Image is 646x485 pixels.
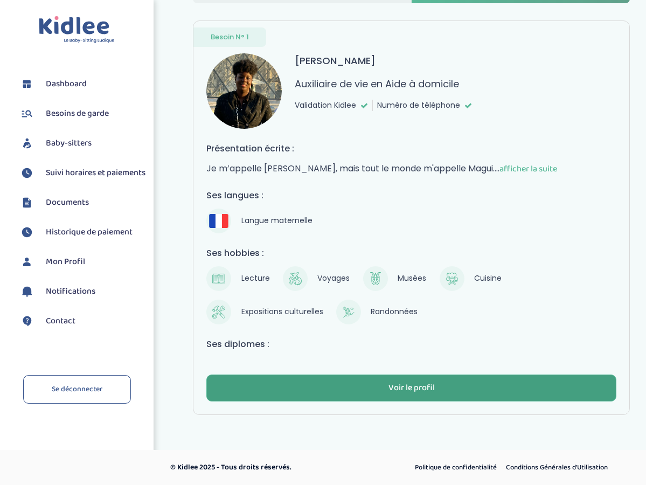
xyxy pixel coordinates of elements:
[19,224,35,240] img: suivihoraire.svg
[46,315,75,328] span: Contact
[19,195,145,211] a: Documents
[411,461,501,475] a: Politique de confidentialité
[46,78,87,91] span: Dashboard
[206,53,282,129] img: avatar
[313,271,355,286] span: Voyages
[206,375,616,401] button: Voir le profil
[366,304,422,320] span: Randonnées
[19,254,145,270] a: Mon Profil
[206,337,616,351] h4: Ses diplomes :
[206,189,616,202] h4: Ses langues :
[19,106,35,122] img: besoin.svg
[377,100,460,111] span: Numéro de téléphone
[46,107,109,120] span: Besoins de garde
[237,213,317,228] span: Langue maternelle
[19,76,35,92] img: dashboard.svg
[499,162,557,176] span: afficher la suite
[295,77,459,91] p: Auxiliaire de vie en Aide à domicile
[19,313,145,329] a: Contact
[470,271,506,286] span: Cuisine
[211,32,249,43] span: Besoin N° 1
[295,53,376,68] h3: [PERSON_NAME]
[46,137,92,150] span: Baby-sitters
[19,283,35,300] img: notification.svg
[206,162,616,176] p: Je m’appelle [PERSON_NAME], mais tout le monde m'appelle Magui....
[237,271,274,286] span: Lecture
[19,165,35,181] img: suivihoraire.svg
[19,195,35,211] img: documents.svg
[170,462,369,473] p: © Kidlee 2025 - Tous droits réservés.
[46,285,95,298] span: Notifications
[19,254,35,270] img: profil.svg
[295,100,356,111] span: Validation Kidlee
[46,167,145,179] span: Suivi horaires et paiements
[237,304,328,320] span: Expositions culturelles
[46,196,89,209] span: Documents
[19,135,35,151] img: babysitters.svg
[502,461,612,475] a: Conditions Générales d’Utilisation
[46,226,133,239] span: Historique de paiement
[46,255,85,268] span: Mon Profil
[39,16,115,44] img: logo.svg
[19,224,145,240] a: Historique de paiement
[209,214,228,227] img: Français
[193,20,630,415] a: Besoin N° 1 avatar [PERSON_NAME] Auxiliaire de vie en Aide à domicile Validation Kidlee Numéro de...
[19,165,145,181] a: Suivi horaires et paiements
[23,375,131,404] a: Se déconnecter
[19,283,145,300] a: Notifications
[393,271,431,286] span: Musées
[206,142,616,155] h4: Présentation écrite :
[19,106,145,122] a: Besoins de garde
[19,135,145,151] a: Baby-sitters
[19,313,35,329] img: contact.svg
[388,382,435,394] div: Voir le profil
[206,246,616,260] h4: Ses hobbies :
[19,76,145,92] a: Dashboard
